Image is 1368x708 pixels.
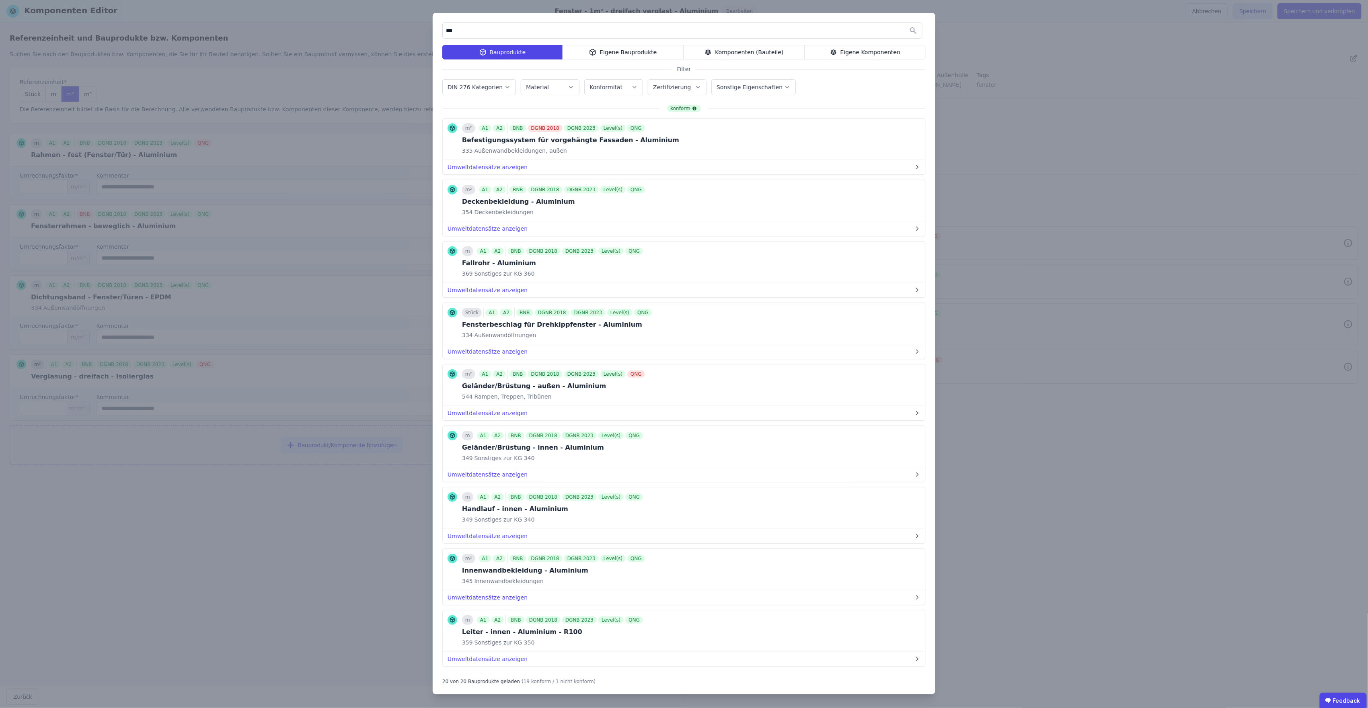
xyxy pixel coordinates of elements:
div: BNB [507,432,524,439]
div: Level(s) [600,186,626,193]
label: Konformität [590,84,624,90]
div: konform [667,105,700,112]
div: m² [462,554,475,563]
div: A1 [479,370,492,378]
label: Material [526,84,550,90]
div: m [462,492,473,502]
div: DGNB 2018 [528,555,563,562]
div: Level(s) [598,248,624,255]
button: DIN 276 Kategorien [443,80,516,95]
div: QNG [625,248,643,255]
div: A2 [493,186,506,193]
span: Sonstiges zur KG 350 [473,638,535,647]
button: Umweltdatensätze anzeigen [443,344,925,359]
div: DGNB 2018 [528,186,563,193]
span: 334 [462,331,473,339]
div: DGNB 2023 [562,248,597,255]
div: BNB [509,555,526,562]
div: A2 [493,125,506,132]
div: BNB [509,125,526,132]
div: m² [462,185,475,194]
span: Deckenbekleidungen [473,208,534,216]
button: Umweltdatensätze anzeigen [443,652,925,666]
div: Deckenbekleidung - Aluminium [462,197,647,207]
span: Filter [672,65,696,73]
div: BNB [509,186,526,193]
div: Fensterbeschlag für Drehkippfenster - Aluminium [462,320,653,329]
div: Fallrohr - Aluminium [462,258,645,268]
div: 20 von 20 Bauprodukte geladen [442,675,520,685]
div: QNG [627,186,645,193]
div: m [462,615,473,625]
div: A1 [477,616,490,624]
div: (19 konform / 1 nicht konform) [522,675,596,685]
div: Befestigungssystem für vorgehängte Fassaden - Aluminium [462,135,679,145]
div: A1 [479,186,492,193]
div: Geländer/Brüstung - innen - Aluminium [462,443,645,452]
div: BNB [516,309,533,316]
button: Material [521,80,579,95]
div: DGNB 2023 [562,432,597,439]
div: DGNB 2023 [562,616,597,624]
div: A1 [477,432,490,439]
div: QNG [625,432,643,439]
div: A1 [477,493,490,501]
div: QNG [627,370,645,378]
div: QNG [634,309,652,316]
div: A1 [479,555,492,562]
div: BNB [507,493,524,501]
div: Level(s) [598,616,624,624]
div: A2 [493,370,506,378]
div: A2 [491,248,504,255]
div: Level(s) [600,125,626,132]
button: Konformität [585,80,643,95]
button: Umweltdatensätze anzeigen [443,590,925,605]
div: Stück [462,308,482,317]
button: Umweltdatensätze anzeigen [443,467,925,482]
span: 544 [462,393,473,401]
div: DGNB 2018 [526,616,561,624]
div: Komponenten (Bauteile) [684,45,805,59]
button: Umweltdatensätze anzeigen [443,221,925,236]
div: Level(s) [607,309,633,316]
div: A2 [491,432,504,439]
div: A2 [491,616,504,624]
div: DGNB 2018 [528,370,563,378]
div: A2 [491,493,504,501]
div: BNB [507,616,524,624]
span: Außenwandöffnungen [473,331,536,339]
label: Zertifizierung [653,84,692,90]
button: Umweltdatensätze anzeigen [443,160,925,174]
div: DGNB 2018 [528,125,563,132]
div: A1 [477,248,490,255]
div: m [462,246,473,256]
button: Zertifizierung [648,80,706,95]
div: DGNB 2023 [564,186,599,193]
div: Level(s) [600,555,626,562]
div: QNG [627,555,645,562]
div: DGNB 2018 [526,432,561,439]
span: Außenwandbekleidungen, außen [473,147,567,155]
div: A2 [500,309,513,316]
div: DGNB 2018 [526,493,561,501]
span: 345 [462,577,473,585]
span: Innenwandbekleidungen [473,577,544,585]
div: QNG [625,493,643,501]
span: 359 [462,638,473,647]
button: Umweltdatensätze anzeigen [443,406,925,420]
div: Level(s) [598,493,624,501]
span: 335 [462,147,473,155]
div: DGNB 2023 [564,125,599,132]
div: DGNB 2018 [526,248,561,255]
div: m² [462,123,475,133]
span: Rampen, Treppen, Tribünen [473,393,552,401]
div: A1 [479,125,492,132]
span: Sonstiges zur KG 340 [473,454,535,462]
div: Leiter - innen - Aluminium - R100 [462,627,645,637]
div: BNB [509,370,526,378]
div: A2 [493,555,506,562]
div: m [462,431,473,440]
div: Handlauf - innen - Aluminium [462,504,645,514]
div: DGNB 2018 [535,309,569,316]
div: Level(s) [598,432,624,439]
